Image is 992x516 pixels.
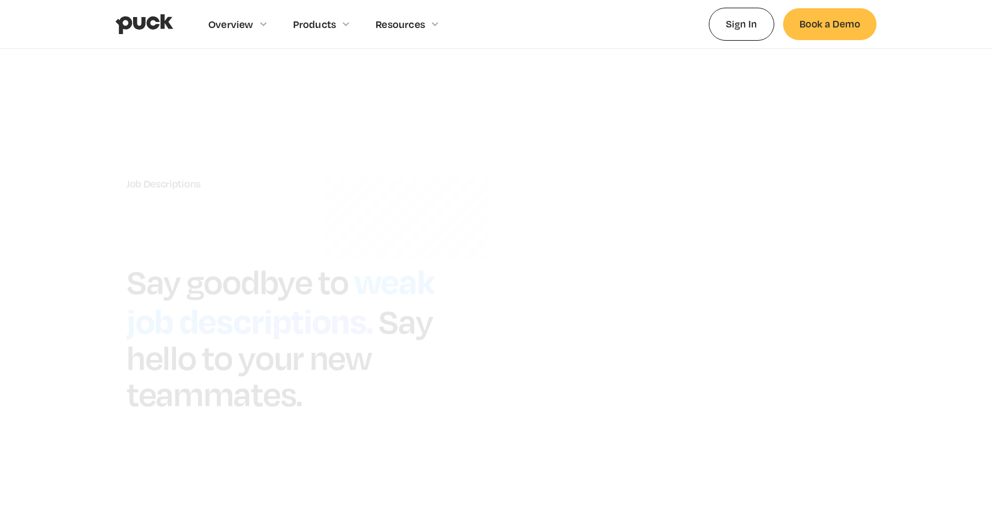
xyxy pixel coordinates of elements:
div: Products [293,18,337,30]
a: Book a Demo [783,8,877,40]
h1: Say goodbye to [126,260,349,302]
div: Overview [208,18,253,30]
div: Resources [376,18,425,30]
a: Sign In [709,8,774,40]
div: Job Descriptions [126,177,474,190]
h1: weak job descriptions. [126,256,434,343]
h1: Say hello to your new teammates. [126,300,432,414]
